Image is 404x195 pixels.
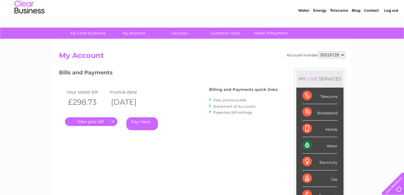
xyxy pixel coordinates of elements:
[108,96,151,108] th: [DATE]
[298,25,310,30] a: Water
[302,170,338,187] div: Gas
[108,88,151,96] td: Invoice date
[364,25,379,30] a: Contact
[313,25,326,30] a: Energy
[302,121,338,137] div: Mobile
[330,25,348,30] a: Telecoms
[65,88,108,96] td: Your latest bill
[302,104,338,121] div: Broadband
[213,98,246,102] a: View previous bills
[209,87,278,92] h4: Billing and Payments quick links
[200,28,250,39] a: Customer Help
[59,51,345,63] h2: My Account
[59,68,278,79] h3: Bills and Payments
[306,76,319,82] div: LIVE
[352,25,360,30] a: Blog
[213,104,255,109] a: Statement of Accounts
[291,3,332,10] a: 0333 014 3131
[63,28,113,39] a: My Clear Business
[246,28,296,39] a: Make A Payment
[65,96,108,108] th: £298.73
[302,154,338,170] div: Electricity
[384,25,398,30] a: Log out
[14,16,45,34] img: logo.png
[126,117,158,130] a: Pay Here
[302,137,338,154] div: Water
[296,70,344,87] div: MY SERVICES
[60,3,344,29] div: Clear Business is a trading name of Verastar Limited (registered in [GEOGRAPHIC_DATA] No. 3667643...
[302,88,338,104] div: Telecoms
[155,28,204,39] a: Services
[109,28,159,39] a: My Account
[287,51,345,58] div: Account number
[213,110,252,115] a: Paperless bill settings
[65,117,117,126] a: .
